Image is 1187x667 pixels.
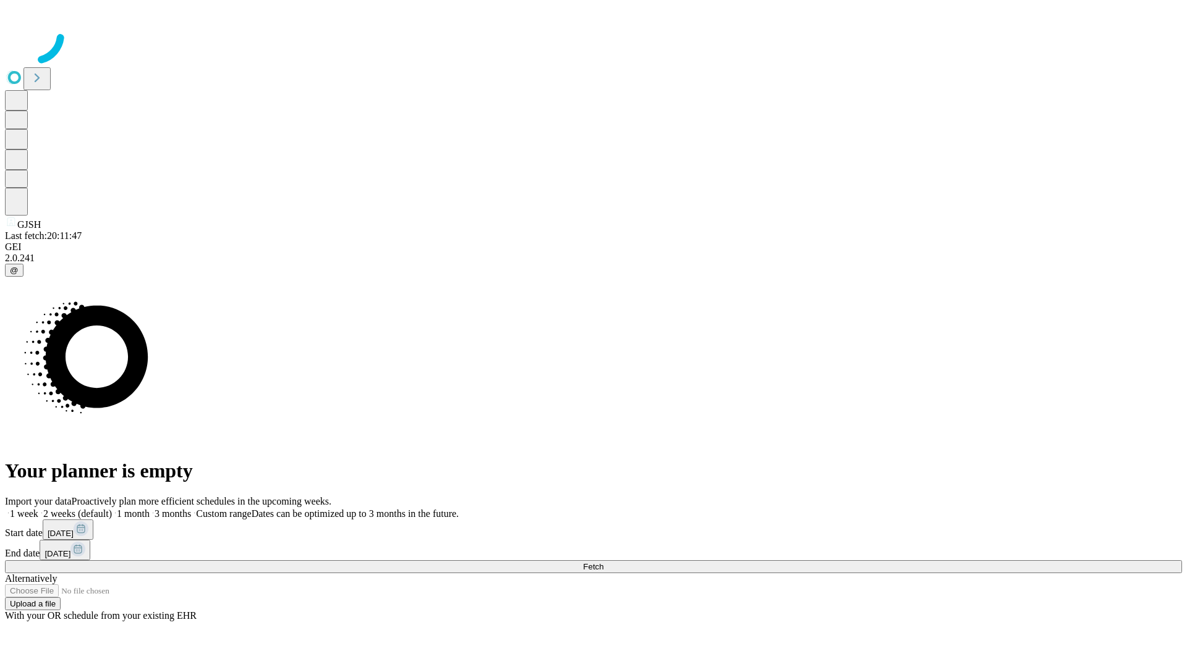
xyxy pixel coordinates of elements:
[43,508,112,519] span: 2 weeks (default)
[5,560,1182,573] button: Fetch
[17,219,41,230] span: GJSH
[196,508,251,519] span: Custom range
[5,459,1182,482] h1: Your planner is empty
[10,266,19,275] span: @
[5,496,72,506] span: Import your data
[10,508,38,519] span: 1 week
[117,508,150,519] span: 1 month
[72,496,331,506] span: Proactively plan more efficient schedules in the upcoming weeks.
[583,562,603,571] span: Fetch
[5,573,57,584] span: Alternatively
[5,610,197,621] span: With your OR schedule from your existing EHR
[5,241,1182,253] div: GEI
[5,230,82,241] span: Last fetch: 20:11:47
[5,253,1182,264] div: 2.0.241
[5,519,1182,540] div: Start date
[48,529,74,538] span: [DATE]
[43,519,93,540] button: [DATE]
[5,540,1182,560] div: End date
[5,597,61,610] button: Upload a file
[40,540,90,560] button: [DATE]
[155,508,191,519] span: 3 months
[45,549,70,558] span: [DATE]
[252,508,459,519] span: Dates can be optimized up to 3 months in the future.
[5,264,23,277] button: @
